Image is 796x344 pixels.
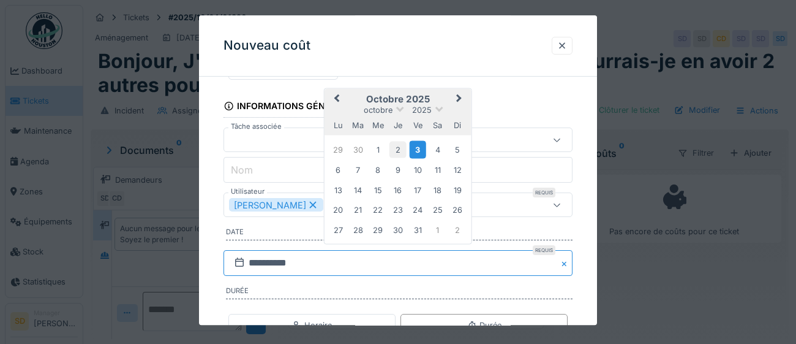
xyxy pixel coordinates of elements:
div: Choose lundi 27 octobre 2025 [330,222,347,239]
h3: Nouveau coût [223,38,310,53]
div: Choose samedi 1 novembre 2025 [429,222,446,239]
div: Month octobre, 2025 [328,139,467,240]
label: Nom [228,162,255,177]
div: vendredi [410,117,426,134]
div: Choose vendredi 17 octobre 2025 [410,182,426,199]
div: Choose samedi 25 octobre 2025 [429,202,446,218]
div: Choose samedi 11 octobre 2025 [429,162,446,178]
div: jeudi [389,117,406,134]
div: dimanche [449,117,466,134]
div: Choose jeudi 30 octobre 2025 [389,222,406,239]
div: Choose lundi 20 octobre 2025 [330,202,347,218]
label: Date [226,227,573,241]
button: Next Month [451,90,470,110]
div: Requis [533,188,555,198]
div: Choose lundi 29 septembre 2025 [330,142,347,158]
div: [PERSON_NAME] [229,199,323,212]
div: Choose samedi 18 octobre 2025 [429,182,446,199]
div: Choose dimanche 19 octobre 2025 [449,182,466,199]
div: Requis [533,246,555,256]
div: Choose mardi 14 octobre 2025 [350,182,366,199]
div: Choose mercredi 22 octobre 2025 [370,202,386,218]
h2: octobre 2025 [325,94,471,105]
div: Choose jeudi 23 octobre 2025 [389,202,406,218]
label: Tâche associée [228,122,284,132]
div: Choose vendredi 31 octobre 2025 [410,222,426,239]
label: Durée [226,286,573,300]
div: Choose mardi 30 septembre 2025 [350,142,366,158]
div: Choose samedi 4 octobre 2025 [429,142,446,158]
div: Choose vendredi 3 octobre 2025 [410,141,426,159]
div: samedi [429,117,446,134]
div: Choose dimanche 12 octobre 2025 [449,162,466,178]
div: Choose mercredi 1 octobre 2025 [370,142,386,158]
div: Durée [467,319,501,331]
div: Choose vendredi 10 octobre 2025 [410,162,426,178]
div: Choose dimanche 26 octobre 2025 [449,202,466,218]
div: Horaire [292,319,332,331]
div: Choose jeudi 16 octobre 2025 [389,182,406,199]
div: Choose vendredi 24 octobre 2025 [410,202,426,218]
div: Choose jeudi 2 octobre 2025 [389,142,406,158]
div: Choose mercredi 8 octobre 2025 [370,162,386,178]
div: Choose mardi 28 octobre 2025 [350,222,366,239]
div: Choose dimanche 2 novembre 2025 [449,222,466,239]
div: Choose dimanche 5 octobre 2025 [449,142,466,158]
div: Choose mardi 21 octobre 2025 [350,202,366,218]
div: Choose mercredi 15 octobre 2025 [370,182,386,199]
div: Choose lundi 6 octobre 2025 [330,162,347,178]
div: Choose lundi 13 octobre 2025 [330,182,347,199]
div: Choose mardi 7 octobre 2025 [350,162,366,178]
span: octobre [364,105,392,115]
div: Choose jeudi 9 octobre 2025 [389,162,406,178]
span: 2025 [412,105,432,115]
button: Previous Month [326,90,345,110]
button: Close [559,251,573,277]
div: Choose mercredi 29 octobre 2025 [370,222,386,239]
div: mercredi [370,117,386,134]
label: Utilisateur [228,187,267,197]
div: Informations générales [223,97,358,118]
div: mardi [350,117,366,134]
div: lundi [330,117,347,134]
